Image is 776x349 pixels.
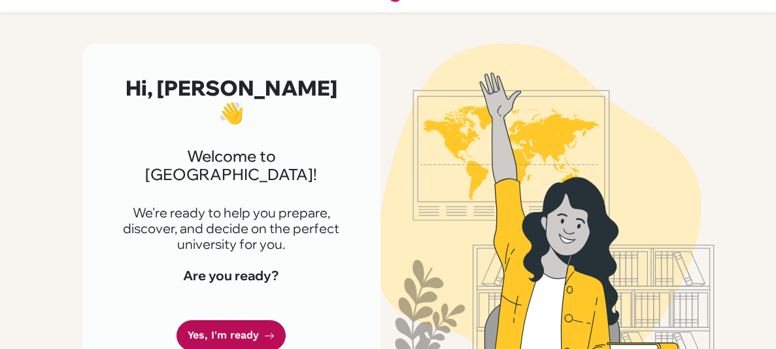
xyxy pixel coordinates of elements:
[114,205,349,252] p: We're ready to help you prepare, discover, and decide on the perfect university for you.
[114,147,349,185] h3: Welcome to [GEOGRAPHIC_DATA]!
[114,75,349,126] h2: Hi, [PERSON_NAME] 👋
[114,268,349,284] h4: Are you ready?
